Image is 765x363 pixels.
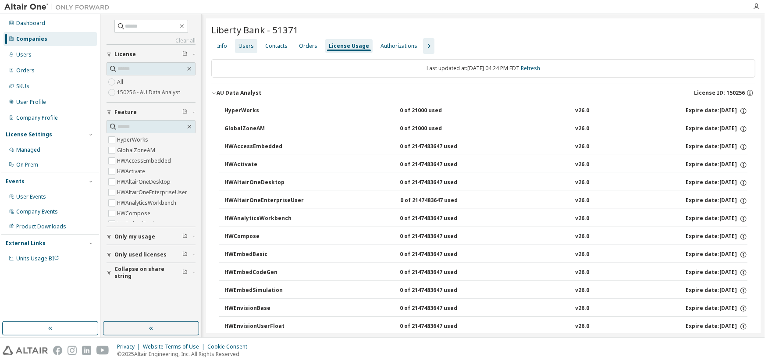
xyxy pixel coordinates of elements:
[224,173,747,192] button: HWAltairOneDesktop0 of 2147483647 usedv26.0Expire date:[DATE]
[16,99,46,106] div: User Profile
[299,43,317,50] div: Orders
[117,177,172,187] label: HWAltairOneDesktop
[224,269,303,277] div: HWEmbedCodeGen
[224,209,747,228] button: HWAnalyticsWorkbench0 of 2147483647 usedv26.0Expire date:[DATE]
[182,233,188,240] span: Clear filter
[117,350,253,358] p: © 2025 Altair Engineering, Inc. All Rights Reserved.
[575,215,589,223] div: v26.0
[117,145,157,156] label: GlobalZoneAM
[53,346,62,355] img: facebook.svg
[238,43,254,50] div: Users
[117,187,189,198] label: HWAltairOneEnterpriseUser
[182,51,188,58] span: Clear filter
[265,43,288,50] div: Contacts
[211,59,755,78] div: Last updated at: [DATE] 04:24 PM EDT
[400,233,479,241] div: 0 of 2147483647 used
[575,305,589,313] div: v26.0
[16,193,46,200] div: User Events
[82,346,91,355] img: linkedin.svg
[575,125,589,133] div: v26.0
[686,251,747,259] div: Expire date: [DATE]
[686,125,747,133] div: Expire date: [DATE]
[224,125,303,133] div: GlobalZoneAM
[16,223,66,230] div: Product Downloads
[224,137,747,157] button: HWAccessEmbedded0 of 2147483647 usedv26.0Expire date:[DATE]
[400,269,479,277] div: 0 of 2147483647 used
[114,266,182,280] span: Collapse on share string
[224,107,303,115] div: HyperWorks
[16,51,32,58] div: Users
[143,343,207,350] div: Website Terms of Use
[686,161,747,169] div: Expire date: [DATE]
[117,156,173,166] label: HWAccessEmbedded
[16,146,40,153] div: Managed
[329,43,369,50] div: License Usage
[224,299,747,318] button: HWEnvisionBase0 of 2147483647 usedv26.0Expire date:[DATE]
[400,107,479,115] div: 0 of 21000 used
[117,198,178,208] label: HWAnalyticsWorkbench
[224,155,747,174] button: HWActivate0 of 2147483647 usedv26.0Expire date:[DATE]
[575,287,589,295] div: v26.0
[217,43,227,50] div: Info
[117,135,150,145] label: HyperWorks
[6,178,25,185] div: Events
[224,317,747,336] button: HWEnvisionUserFloat0 of 2147483647 usedv26.0Expire date:[DATE]
[68,346,77,355] img: instagram.svg
[107,227,196,246] button: Only my usage
[224,233,303,241] div: HWCompose
[107,245,196,264] button: Only used licenses
[400,323,479,331] div: 0 of 2147483647 used
[224,227,747,246] button: HWCompose0 of 2147483647 usedv26.0Expire date:[DATE]
[224,305,303,313] div: HWEnvisionBase
[686,233,747,241] div: Expire date: [DATE]
[16,83,29,90] div: SKUs
[16,36,47,43] div: Companies
[575,107,589,115] div: v26.0
[107,263,196,282] button: Collapse on share string
[224,245,747,264] button: HWEmbedBasic0 of 2147483647 usedv26.0Expire date:[DATE]
[686,323,747,331] div: Expire date: [DATE]
[224,101,747,121] button: HyperWorks0 of 21000 usedv26.0Expire date:[DATE]
[224,323,303,331] div: HWEnvisionUserFloat
[107,37,196,44] a: Clear all
[224,251,303,259] div: HWEmbedBasic
[117,343,143,350] div: Privacy
[575,143,589,151] div: v26.0
[224,179,303,187] div: HWAltairOneDesktop
[400,251,479,259] div: 0 of 2147483647 used
[96,346,109,355] img: youtube.svg
[6,240,46,247] div: External Links
[400,197,479,205] div: 0 of 2147483647 used
[400,305,479,313] div: 0 of 2147483647 used
[694,89,745,96] span: License ID: 150256
[117,77,125,87] label: All
[3,346,48,355] img: altair_logo.svg
[224,161,303,169] div: HWActivate
[686,305,747,313] div: Expire date: [DATE]
[686,197,747,205] div: Expire date: [DATE]
[224,119,747,139] button: GlobalZoneAM0 of 21000 usedv26.0Expire date:[DATE]
[224,197,304,205] div: HWAltairOneEnterpriseUser
[575,233,589,241] div: v26.0
[400,143,479,151] div: 0 of 2147483647 used
[217,89,261,96] div: AU Data Analyst
[400,179,479,187] div: 0 of 2147483647 used
[114,109,137,116] span: Feature
[211,24,299,36] span: Liberty Bank - 51371
[575,179,589,187] div: v26.0
[117,166,147,177] label: HWActivate
[6,131,52,138] div: License Settings
[575,251,589,259] div: v26.0
[117,219,158,229] label: HWEmbedBasic
[381,43,417,50] div: Authorizations
[575,161,589,169] div: v26.0
[16,67,35,74] div: Orders
[400,287,479,295] div: 0 of 2147483647 used
[114,233,155,240] span: Only my usage
[211,83,755,103] button: AU Data AnalystLicense ID: 150256
[117,208,152,219] label: HWCompose
[575,197,589,205] div: v26.0
[114,251,167,258] span: Only used licenses
[224,287,303,295] div: HWEmbedSimulation
[224,143,303,151] div: HWAccessEmbedded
